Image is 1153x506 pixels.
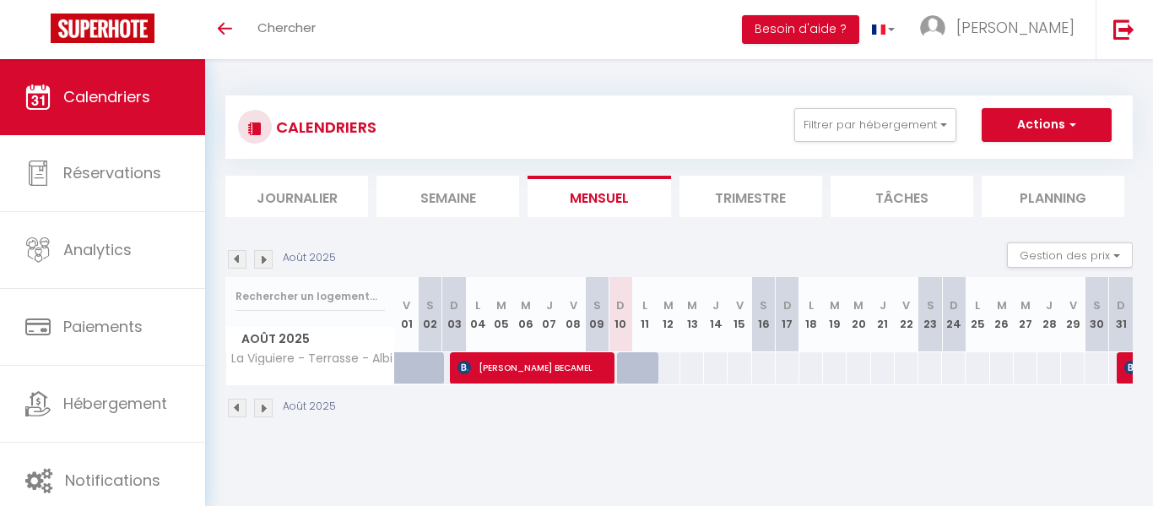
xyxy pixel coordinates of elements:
li: Tâches [831,176,973,217]
p: Août 2025 [283,399,336,415]
th: 31 [1109,277,1133,352]
th: 19 [823,277,847,352]
abbr: D [616,297,625,313]
img: logout [1113,19,1134,40]
th: 05 [490,277,513,352]
th: 18 [799,277,823,352]
th: 06 [514,277,538,352]
abbr: S [593,297,601,313]
input: Rechercher un logement... [235,281,385,312]
li: Trimestre [679,176,822,217]
li: Semaine [376,176,519,217]
button: Gestion des prix [1007,242,1133,268]
abbr: D [1117,297,1125,313]
span: La Viguiere - Terrasse - Albi [229,352,392,365]
button: Actions [982,108,1112,142]
th: 20 [847,277,870,352]
span: Analytics [63,239,132,260]
span: Hébergement [63,393,167,414]
th: 25 [966,277,989,352]
abbr: L [975,297,980,313]
th: 17 [776,277,799,352]
h3: CALENDRIERS [272,108,376,146]
abbr: J [1046,297,1053,313]
th: 28 [1037,277,1061,352]
th: 12 [657,277,680,352]
th: 13 [680,277,704,352]
abbr: D [783,297,792,313]
abbr: V [736,297,744,313]
abbr: S [927,297,934,313]
th: 15 [728,277,751,352]
th: 24 [942,277,966,352]
img: Super Booking [51,14,154,43]
img: ... [920,15,945,41]
abbr: J [712,297,719,313]
th: 08 [561,277,585,352]
th: 04 [466,277,490,352]
abbr: J [880,297,886,313]
th: 26 [990,277,1014,352]
p: Août 2025 [283,250,336,266]
button: Besoin d'aide ? [742,15,859,44]
span: Réservations [63,162,161,183]
abbr: M [1020,297,1031,313]
th: 16 [752,277,776,352]
th: 11 [633,277,657,352]
th: 01 [395,277,419,352]
th: 29 [1061,277,1085,352]
abbr: S [760,297,767,313]
abbr: D [950,297,958,313]
abbr: M [687,297,697,313]
li: Journalier [225,176,368,217]
abbr: S [426,297,434,313]
abbr: L [809,297,814,313]
abbr: J [546,297,553,313]
button: Filtrer par hébergement [794,108,956,142]
th: 21 [871,277,895,352]
span: Notifications [65,470,160,491]
abbr: M [496,297,506,313]
li: Planning [982,176,1124,217]
th: 27 [1014,277,1037,352]
abbr: M [997,297,1007,313]
abbr: M [830,297,840,313]
abbr: M [853,297,863,313]
th: 09 [585,277,609,352]
li: Mensuel [528,176,670,217]
abbr: V [403,297,410,313]
abbr: S [1093,297,1101,313]
th: 23 [918,277,942,352]
th: 14 [704,277,728,352]
abbr: V [902,297,910,313]
th: 22 [895,277,918,352]
abbr: M [521,297,531,313]
th: 03 [442,277,466,352]
abbr: V [1069,297,1077,313]
span: Chercher [257,19,316,36]
th: 30 [1085,277,1108,352]
th: 02 [419,277,442,352]
th: 07 [538,277,561,352]
span: Août 2025 [226,327,394,351]
span: [PERSON_NAME] BECAMEL [457,351,607,384]
abbr: V [570,297,577,313]
abbr: L [475,297,480,313]
span: Paiements [63,316,143,337]
th: 10 [609,277,632,352]
span: Calendriers [63,86,150,107]
span: [PERSON_NAME] [956,17,1075,38]
abbr: M [663,297,674,313]
abbr: L [642,297,647,313]
abbr: D [450,297,458,313]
